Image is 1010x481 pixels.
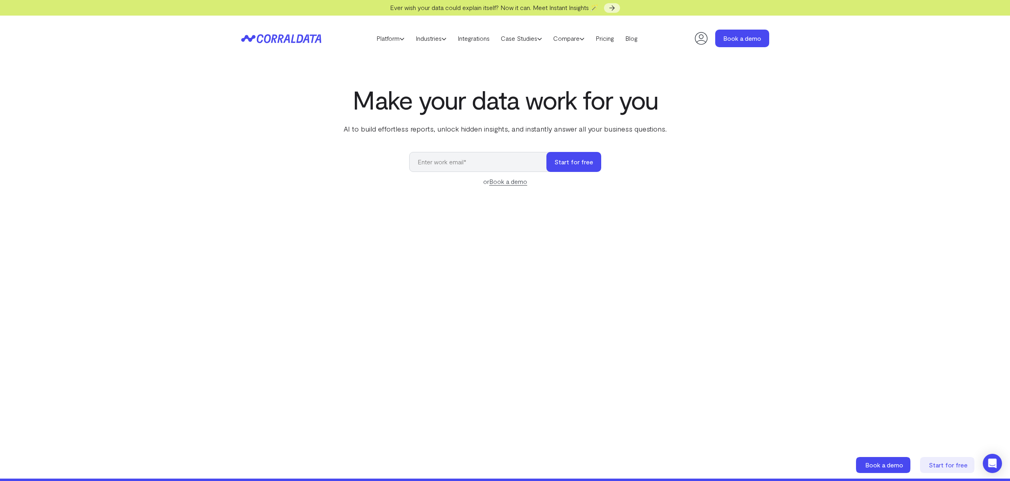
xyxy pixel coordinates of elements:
a: Book a demo [489,178,527,186]
a: Start for free [920,457,976,473]
a: Case Studies [495,32,548,44]
div: Open Intercom Messenger [983,454,1002,473]
a: Book a demo [715,30,769,47]
a: Integrations [452,32,495,44]
h1: Make your data work for you [342,85,668,114]
a: Pricing [590,32,620,44]
a: Platform [371,32,410,44]
span: Book a demo [865,461,903,469]
a: Blog [620,32,643,44]
a: Book a demo [856,457,912,473]
span: Start for free [929,461,968,469]
a: Compare [548,32,590,44]
p: AI to build effortless reports, unlock hidden insights, and instantly answer all your business qu... [342,124,668,134]
div: or [409,177,601,186]
input: Enter work email* [409,152,554,172]
span: Ever wish your data could explain itself? Now it can. Meet Instant Insights 🪄 [390,4,598,11]
button: Start for free [546,152,601,172]
a: Industries [410,32,452,44]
